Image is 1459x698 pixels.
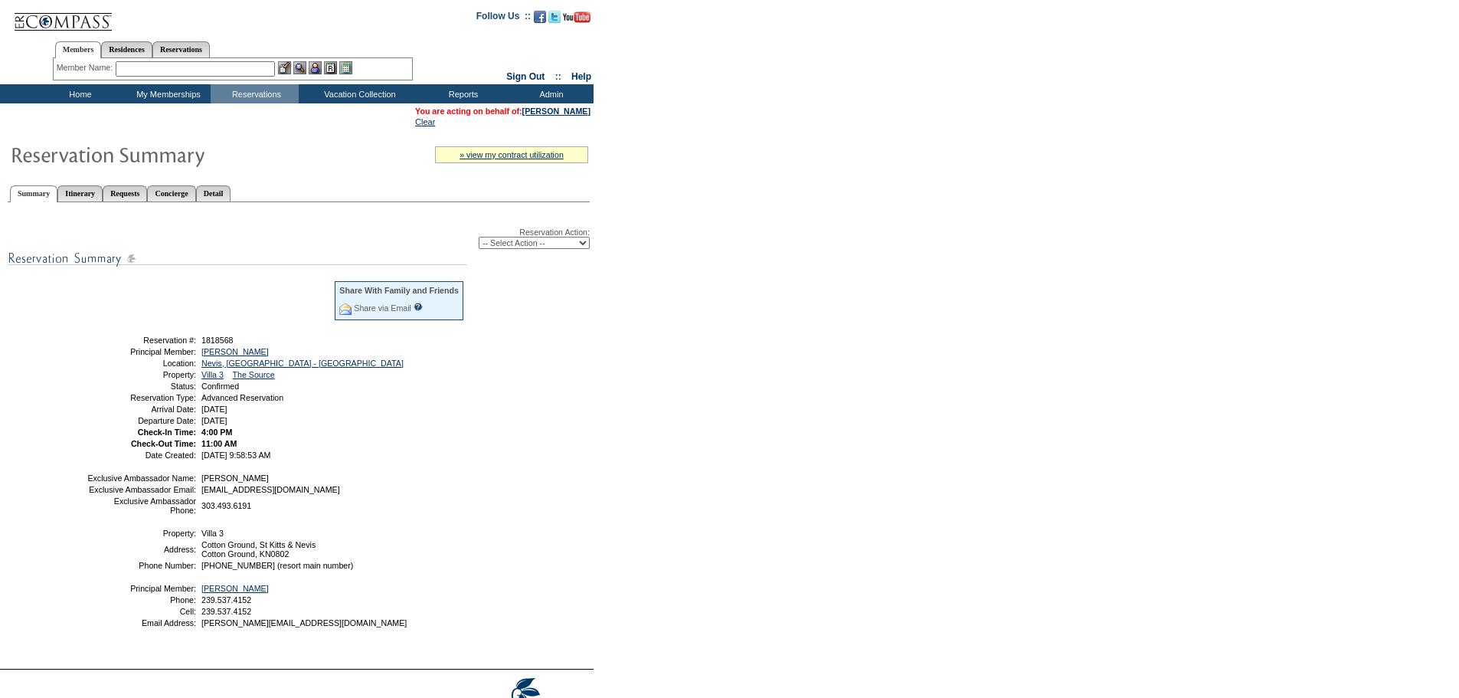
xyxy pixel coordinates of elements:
[10,139,316,169] img: Reservaton Summary
[505,84,594,103] td: Admin
[563,11,590,23] img: Subscribe to our YouTube Channel
[415,107,590,116] span: You are acting on behalf of:
[201,370,224,379] a: Villa 3
[506,71,545,82] a: Sign Out
[415,117,435,126] a: Clear
[233,370,275,379] a: The Source
[354,303,411,313] a: Share via Email
[87,529,196,538] td: Property:
[87,595,196,605] td: Phone:
[201,584,269,593] a: [PERSON_NAME]
[87,336,196,345] td: Reservation #:
[87,405,196,414] td: Arrival Date:
[87,540,196,559] td: Address:
[103,185,147,202] a: Requests
[201,501,251,510] span: 303.493.6191
[201,439,237,448] span: 11:00 AM
[8,228,590,249] div: Reservation Action:
[324,61,337,74] img: Reservations
[460,150,564,159] a: » view my contract utilization
[147,185,195,202] a: Concierge
[201,607,251,616] span: 239.537.4152
[87,370,196,379] td: Property:
[201,405,227,414] span: [DATE]
[57,61,116,74] div: Member Name:
[57,185,103,202] a: Itinerary
[563,15,590,25] a: Subscribe to our YouTube Channel
[34,84,123,103] td: Home
[414,303,423,311] input: What is this?
[8,249,467,268] img: subTtlResSummary.gif
[87,359,196,368] td: Location:
[339,286,459,295] div: Share With Family and Friends
[278,61,291,74] img: b_edit.gif
[201,474,269,483] span: [PERSON_NAME]
[87,416,196,425] td: Departure Date:
[201,336,234,345] span: 1818568
[87,485,196,494] td: Exclusive Ambassador Email:
[211,84,299,103] td: Reservations
[548,11,561,23] img: Follow us on Twitter
[87,474,196,483] td: Exclusive Ambassador Name:
[138,428,196,437] strong: Check-In Time:
[201,529,224,538] span: Villa 3
[101,41,152,57] a: Residences
[201,347,269,356] a: [PERSON_NAME]
[476,9,531,28] td: Follow Us ::
[571,71,591,82] a: Help
[534,15,546,25] a: Become our fan on Facebook
[87,607,196,616] td: Cell:
[201,428,232,437] span: 4:00 PM
[309,61,322,74] img: Impersonate
[534,11,546,23] img: Become our fan on Facebook
[87,347,196,356] td: Principal Member:
[55,41,102,58] a: Members
[87,618,196,628] td: Email Address:
[417,84,505,103] td: Reports
[201,359,404,368] a: Nevis, [GEOGRAPHIC_DATA] - [GEOGRAPHIC_DATA]
[548,15,561,25] a: Follow us on Twitter
[522,107,590,116] a: [PERSON_NAME]
[87,584,196,593] td: Principal Member:
[201,416,227,425] span: [DATE]
[201,451,270,460] span: [DATE] 9:58:53 AM
[196,185,231,202] a: Detail
[555,71,561,82] span: ::
[201,540,316,559] span: Cotton Ground, St Kitts & Nevis Cotton Ground, KN0802
[299,84,417,103] td: Vacation Collection
[87,561,196,570] td: Phone Number:
[293,61,306,74] img: View
[201,618,407,628] span: [PERSON_NAME][EMAIL_ADDRESS][DOMAIN_NAME]
[152,41,210,57] a: Reservations
[201,382,239,391] span: Confirmed
[201,393,283,402] span: Advanced Reservation
[10,185,57,202] a: Summary
[123,84,211,103] td: My Memberships
[87,451,196,460] td: Date Created:
[87,393,196,402] td: Reservation Type:
[87,382,196,391] td: Status:
[339,61,352,74] img: b_calculator.gif
[201,595,251,605] span: 239.537.4152
[201,561,353,570] span: [PHONE_NUMBER] (resort main number)
[131,439,196,448] strong: Check-Out Time:
[201,485,340,494] span: [EMAIL_ADDRESS][DOMAIN_NAME]
[87,496,196,515] td: Exclusive Ambassador Phone:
